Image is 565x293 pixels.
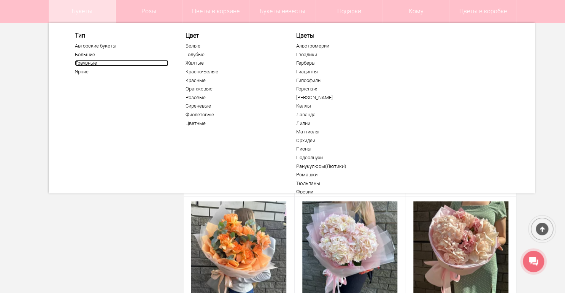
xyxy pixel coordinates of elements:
a: Гвоздики [296,52,390,58]
a: Альстромерии [296,43,390,49]
a: [PERSON_NAME] [296,95,390,101]
a: Цветы [296,32,390,39]
a: Каллы [296,103,390,109]
span: Цвет [186,32,279,39]
a: Фрезии [296,189,390,195]
a: Орхидеи [296,138,390,144]
a: Ромашки [296,172,390,178]
a: Герберы [296,60,390,66]
a: Сиреневые [186,103,279,109]
span: Тип [75,32,168,39]
a: Красные [186,78,279,84]
a: Красно-Белые [186,69,279,75]
a: Яркие [75,69,168,75]
a: Тюльпаны [296,181,390,187]
a: Подсолнухи [296,155,390,161]
a: Лаванда [296,112,390,118]
a: Маттиолы [296,129,390,135]
a: Гортензия [296,86,390,92]
a: Фиолетовые [186,112,279,118]
a: Желтые [186,60,279,66]
a: Большие [75,52,168,58]
a: Авторские букеты [75,43,168,49]
a: Лилии [296,120,390,127]
a: Пионы [296,146,390,152]
a: Розовые [186,95,279,101]
a: Белые [186,43,279,49]
a: Траурные [75,60,168,66]
a: Гипсофилы [296,78,390,84]
a: Ранукулюсы(Лютики) [296,163,390,169]
a: Гиацинты [296,69,390,75]
a: Оранжевые [186,86,279,92]
a: Цветные [186,120,279,127]
a: Голубые [186,52,279,58]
